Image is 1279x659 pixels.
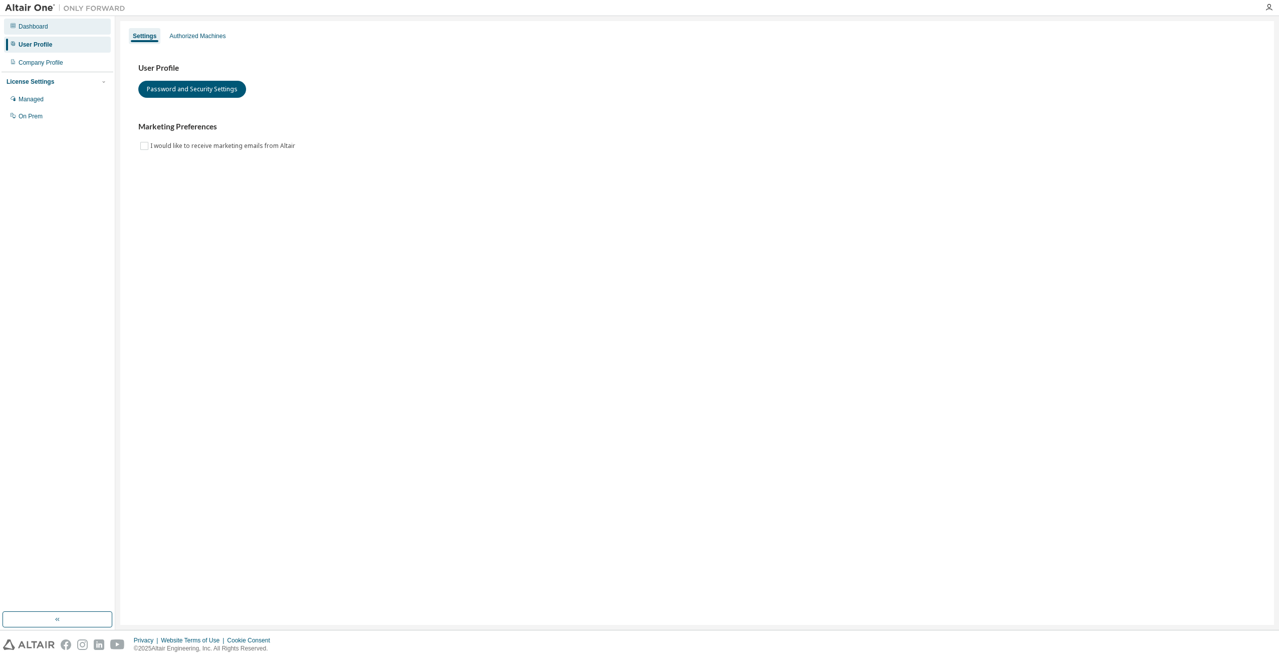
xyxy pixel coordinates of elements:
[169,32,226,40] div: Authorized Machines
[138,63,1256,73] h3: User Profile
[19,95,44,103] div: Managed
[19,41,52,49] div: User Profile
[19,59,63,67] div: Company Profile
[227,636,276,644] div: Cookie Consent
[134,644,276,653] p: © 2025 Altair Engineering, Inc. All Rights Reserved.
[150,140,297,152] label: I would like to receive marketing emails from Altair
[94,639,104,650] img: linkedin.svg
[138,81,246,98] button: Password and Security Settings
[19,112,43,120] div: On Prem
[7,78,54,86] div: License Settings
[110,639,125,650] img: youtube.svg
[161,636,227,644] div: Website Terms of Use
[138,122,1256,132] h3: Marketing Preferences
[134,636,161,644] div: Privacy
[133,32,156,40] div: Settings
[77,639,88,650] img: instagram.svg
[19,23,48,31] div: Dashboard
[61,639,71,650] img: facebook.svg
[3,639,55,650] img: altair_logo.svg
[5,3,130,13] img: Altair One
